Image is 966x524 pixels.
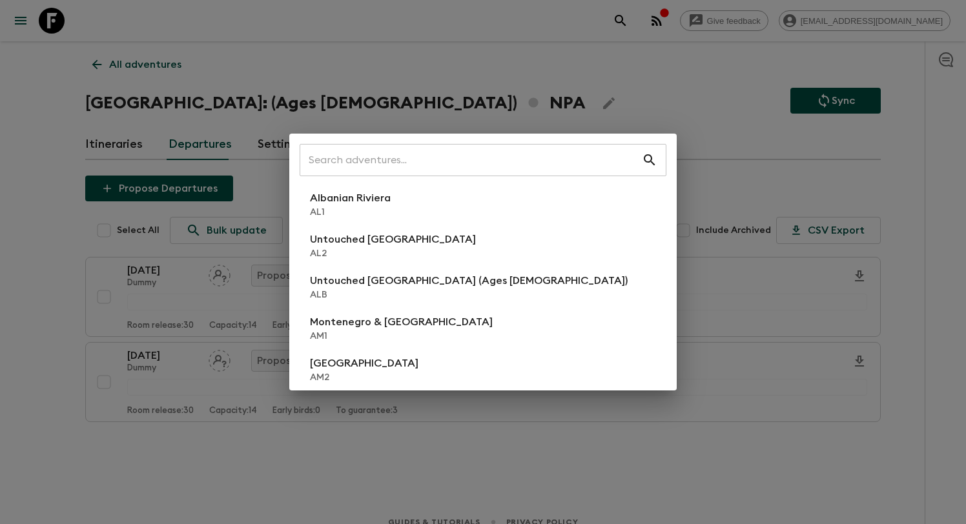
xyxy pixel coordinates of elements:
p: Albanian Riviera [310,190,391,206]
p: AL1 [310,206,391,219]
p: AL2 [310,247,476,260]
p: ALB [310,288,628,301]
p: AM1 [310,330,493,343]
input: Search adventures... [300,142,642,178]
p: Montenegro & [GEOGRAPHIC_DATA] [310,314,493,330]
p: Untouched [GEOGRAPHIC_DATA] (Ages [DEMOGRAPHIC_DATA]) [310,273,628,288]
p: AM2 [310,371,418,384]
p: [GEOGRAPHIC_DATA] [310,356,418,371]
p: Untouched [GEOGRAPHIC_DATA] [310,232,476,247]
